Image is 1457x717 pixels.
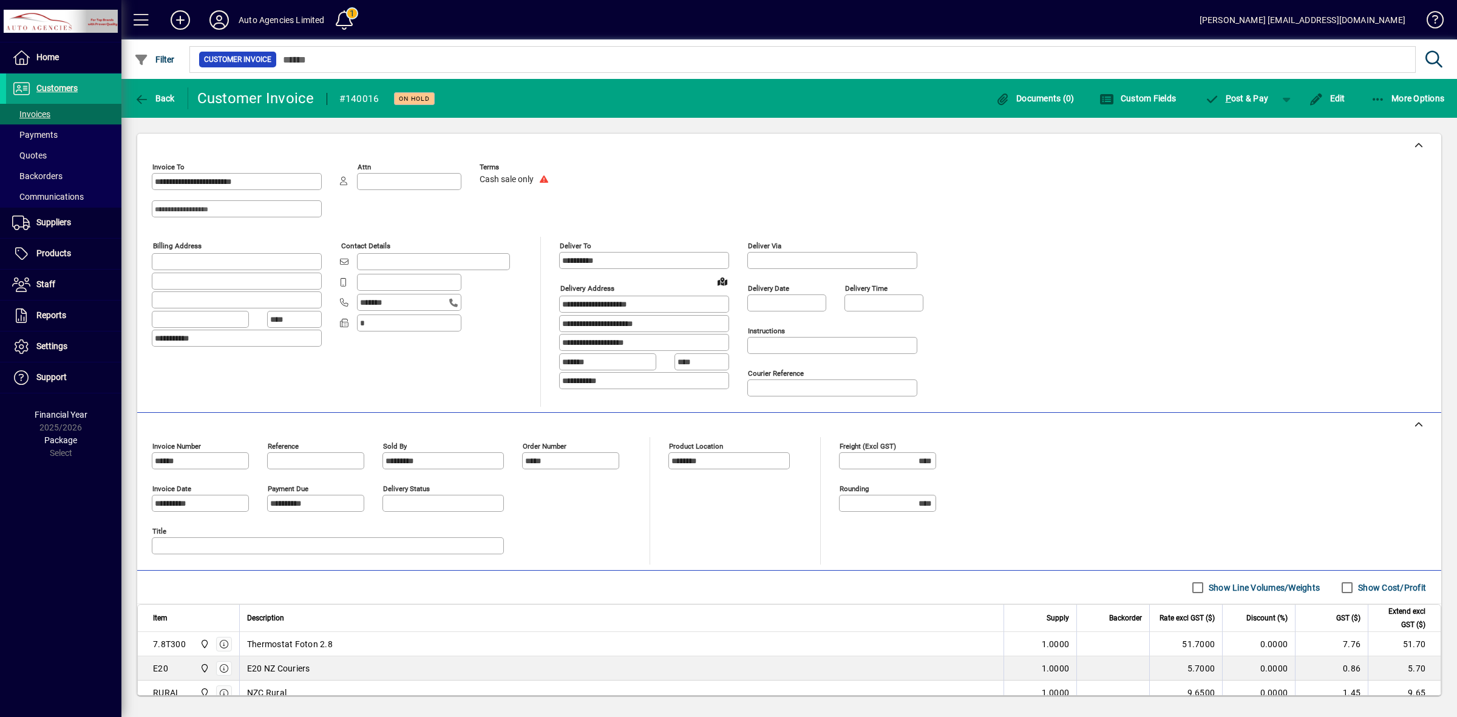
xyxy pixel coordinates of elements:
[996,93,1075,103] span: Documents (0)
[152,163,185,171] mat-label: Invoice To
[36,279,55,289] span: Staff
[161,9,200,31] button: Add
[152,442,201,450] mat-label: Invoice number
[197,637,211,651] span: Rangiora
[1206,582,1320,594] label: Show Line Volumes/Weights
[36,372,67,382] span: Support
[153,662,168,675] div: E20
[840,484,869,493] mat-label: Rounding
[1099,93,1176,103] span: Custom Fields
[6,186,121,207] a: Communications
[6,124,121,145] a: Payments
[6,208,121,238] a: Suppliers
[1160,611,1215,625] span: Rate excl GST ($)
[1336,611,1360,625] span: GST ($)
[1246,611,1288,625] span: Discount (%)
[840,442,896,450] mat-label: Freight (excl GST)
[1356,582,1426,594] label: Show Cost/Profit
[1047,611,1069,625] span: Supply
[197,662,211,675] span: Rangiora
[36,310,66,320] span: Reports
[204,53,271,66] span: Customer Invoice
[12,109,50,119] span: Invoices
[1222,656,1295,681] td: 0.0000
[1309,93,1345,103] span: Edit
[1368,87,1448,109] button: More Options
[36,52,59,62] span: Home
[1042,662,1070,675] span: 1.0000
[153,611,168,625] span: Item
[268,484,308,493] mat-label: Payment due
[247,687,287,699] span: NZC Rural
[12,171,63,181] span: Backorders
[36,341,67,351] span: Settings
[6,104,121,124] a: Invoices
[6,301,121,331] a: Reports
[6,239,121,269] a: Products
[6,42,121,73] a: Home
[12,151,47,160] span: Quotes
[748,284,789,293] mat-label: Delivery date
[6,362,121,393] a: Support
[993,87,1078,109] button: Documents (0)
[36,217,71,227] span: Suppliers
[134,55,175,64] span: Filter
[1157,662,1215,675] div: 5.7000
[247,662,310,675] span: E20 NZ Couriers
[1368,656,1441,681] td: 5.70
[200,9,239,31] button: Profile
[1368,632,1441,656] td: 51.70
[35,410,87,420] span: Financial Year
[748,242,781,250] mat-label: Deliver via
[748,327,785,335] mat-label: Instructions
[480,163,552,171] span: Terms
[845,284,888,293] mat-label: Delivery time
[197,686,211,699] span: Rangiora
[1157,687,1215,699] div: 9.6500
[1204,93,1268,103] span: ost & Pay
[44,435,77,445] span: Package
[1295,656,1368,681] td: 0.86
[134,93,175,103] span: Back
[153,687,180,699] div: RURAL
[36,248,71,258] span: Products
[1368,681,1441,705] td: 9.65
[36,83,78,93] span: Customers
[480,175,534,185] span: Cash sale only
[6,166,121,186] a: Backorders
[121,87,188,109] app-page-header-button: Back
[339,89,379,109] div: #140016
[6,270,121,300] a: Staff
[1295,681,1368,705] td: 1.45
[358,163,371,171] mat-label: Attn
[383,484,430,493] mat-label: Delivery status
[1295,632,1368,656] td: 7.76
[1109,611,1142,625] span: Backorder
[523,442,566,450] mat-label: Order number
[1222,632,1295,656] td: 0.0000
[1042,687,1070,699] span: 1.0000
[399,95,430,103] span: On hold
[748,369,804,378] mat-label: Courier Reference
[1157,638,1215,650] div: 51.7000
[1096,87,1179,109] button: Custom Fields
[153,638,186,650] div: 7.8T300
[12,130,58,140] span: Payments
[247,638,333,650] span: Thermostat Foton 2.8
[1222,681,1295,705] td: 0.0000
[197,89,314,108] div: Customer Invoice
[131,49,178,70] button: Filter
[6,331,121,362] a: Settings
[1376,605,1425,631] span: Extend excl GST ($)
[1200,10,1405,30] div: [PERSON_NAME] [EMAIL_ADDRESS][DOMAIN_NAME]
[560,242,591,250] mat-label: Deliver To
[6,145,121,166] a: Quotes
[268,442,299,450] mat-label: Reference
[131,87,178,109] button: Back
[669,442,723,450] mat-label: Product location
[1371,93,1445,103] span: More Options
[1306,87,1348,109] button: Edit
[1418,2,1442,42] a: Knowledge Base
[239,10,325,30] div: Auto Agencies Limited
[1198,87,1274,109] button: Post & Pay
